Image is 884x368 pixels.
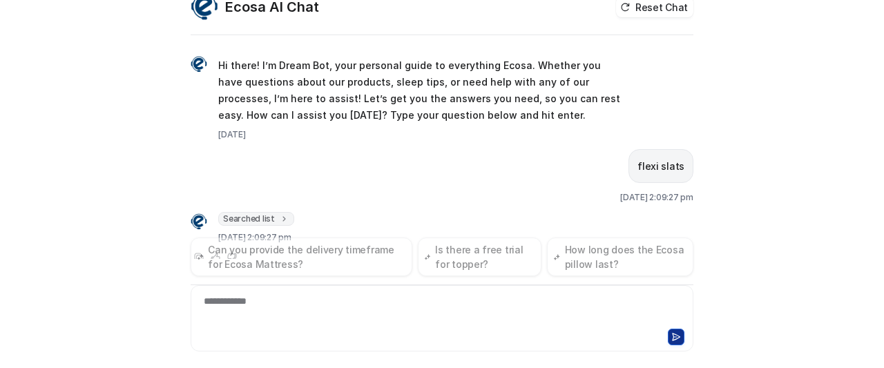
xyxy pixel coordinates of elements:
[547,238,693,276] button: How long does the Ecosa pillow last?
[218,57,622,124] p: Hi there! I’m Dream Bot, your personal guide to everything Ecosa. Whether you have questions abou...
[218,212,294,226] span: Searched list
[637,158,684,175] p: flexi slats
[620,191,693,204] div: [DATE] 2:09:27 pm
[418,238,541,276] button: Is there a free trial for topper?
[191,56,207,72] img: Widget
[218,128,622,141] div: [DATE]
[218,231,294,244] div: [DATE] 2:09:27 pm
[191,213,207,230] img: Widget
[191,238,412,276] button: Can you provide the delivery timeframe for Ecosa Mattress?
